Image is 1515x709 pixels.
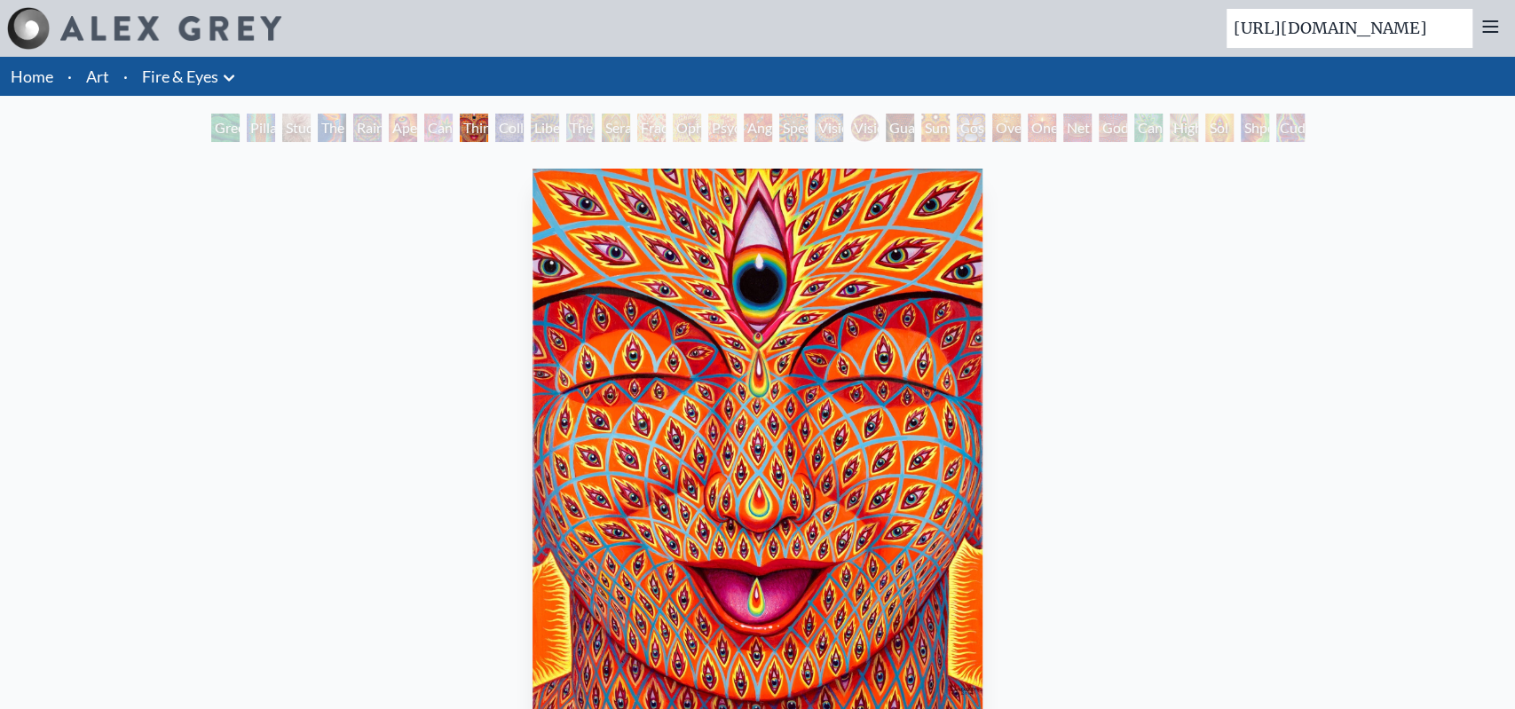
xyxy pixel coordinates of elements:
div: Sol Invictus [1205,114,1234,142]
div: Oversoul [992,114,1021,142]
div: Study for the Great Turn [282,114,311,142]
a: Home [11,67,53,86]
div: Aperture [389,114,417,142]
div: Cosmic Elf [957,114,985,142]
div: Cannabis Sutra [424,114,453,142]
div: Sunyata [921,114,950,142]
div: Angel Skin [744,114,772,142]
div: Vision Crystal [815,114,843,142]
div: Psychomicrograph of a Fractal Paisley Cherub Feather Tip [708,114,737,142]
div: Shpongled [1241,114,1269,142]
div: The Torch [318,114,346,142]
div: Seraphic Transport Docking on the Third Eye [602,114,630,142]
div: Vision Crystal Tondo [850,114,879,142]
a: Fire & Eyes [142,64,218,89]
div: Guardian of Infinite Vision [886,114,914,142]
div: Godself [1099,114,1127,142]
div: One [1028,114,1056,142]
div: The Seer [566,114,595,142]
div: Collective Vision [495,114,524,142]
li: · [116,57,135,96]
div: Spectral Lotus [779,114,808,142]
div: Third Eye Tears of Joy [460,114,488,142]
div: Cannafist [1134,114,1163,142]
div: Net of Being [1063,114,1092,142]
li: · [60,57,79,96]
div: Cuddle [1276,114,1305,142]
div: Rainbow Eye Ripple [353,114,382,142]
div: Ophanic Eyelash [673,114,701,142]
div: Green Hand [211,114,240,142]
div: Liberation Through Seeing [531,114,559,142]
div: Fractal Eyes [637,114,666,142]
div: Higher Vision [1170,114,1198,142]
a: Art [86,64,109,89]
div: Pillar of Awareness [247,114,275,142]
input: Search [1227,9,1472,48]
